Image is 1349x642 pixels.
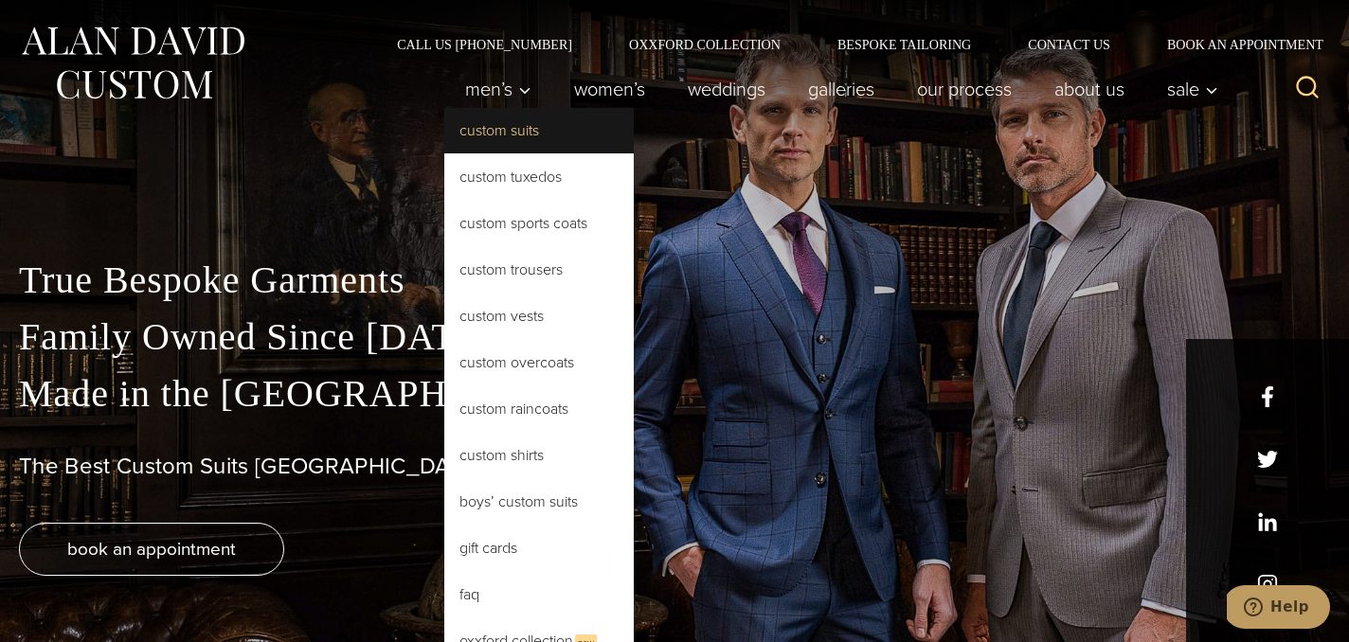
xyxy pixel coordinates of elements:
a: Contact Us [999,38,1139,51]
a: Custom Trousers [444,247,634,293]
a: Gift Cards [444,526,634,571]
a: Oxxford Collection [601,38,809,51]
a: Our Process [896,70,1034,108]
span: book an appointment [67,535,236,562]
button: Men’s sub menu toggle [444,70,553,108]
nav: Primary Navigation [444,70,1229,108]
a: Call Us [PHONE_NUMBER] [369,38,601,51]
a: Boys’ Custom Suits [444,479,634,525]
a: Custom Tuxedos [444,154,634,200]
a: Galleries [787,70,896,108]
img: Alan David Custom [19,21,246,105]
a: weddings [667,70,787,108]
a: Women’s [553,70,667,108]
button: View Search Form [1285,66,1330,112]
nav: Secondary Navigation [369,38,1330,51]
a: Custom Raincoats [444,386,634,432]
a: Custom Vests [444,294,634,339]
p: True Bespoke Garments Family Owned Since [DATE] Made in the [GEOGRAPHIC_DATA] [19,252,1330,422]
h1: The Best Custom Suits [GEOGRAPHIC_DATA] Has to Offer [19,453,1330,480]
a: Custom Shirts [444,433,634,478]
iframe: Opens a widget where you can chat to one of our agents [1227,585,1330,633]
a: Custom Suits [444,108,634,153]
button: Sale sub menu toggle [1146,70,1229,108]
a: book an appointment [19,523,284,576]
a: Book an Appointment [1139,38,1330,51]
a: FAQ [444,572,634,617]
a: Bespoke Tailoring [809,38,999,51]
a: About Us [1034,70,1146,108]
a: Custom Sports Coats [444,201,634,246]
a: Custom Overcoats [444,340,634,385]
